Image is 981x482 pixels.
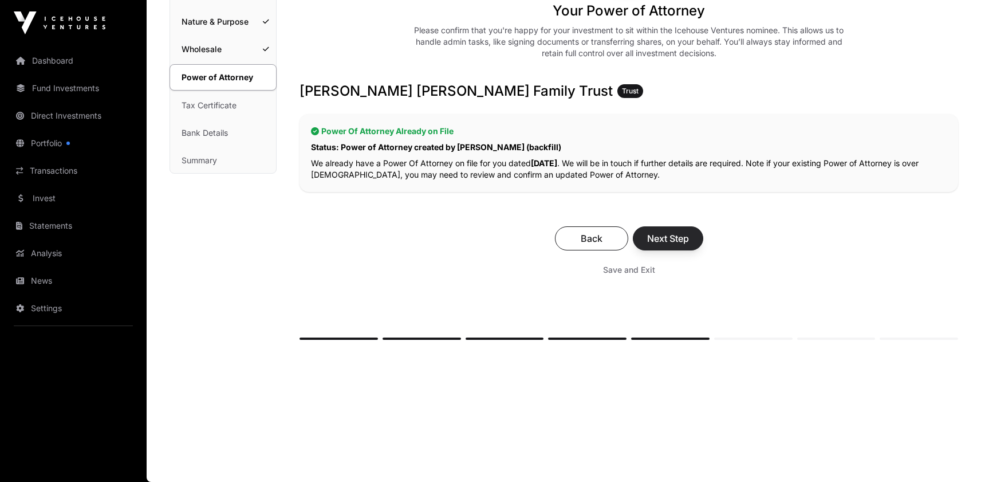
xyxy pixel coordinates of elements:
[555,226,628,250] button: Back
[409,25,849,59] div: Please confirm that you're happy for your investment to sit within the Icehouse Ventures nominee....
[9,186,137,211] a: Invest
[170,93,276,118] a: Tax Certificate
[622,87,639,96] span: Trust
[553,2,705,20] h1: Your Power of Attorney
[170,9,276,34] a: Nature & Purpose
[9,158,137,183] a: Transactions
[569,232,614,245] span: Back
[531,158,557,168] strong: [DATE]
[170,120,276,146] a: Bank Details
[170,148,276,173] a: Summary
[589,260,669,280] button: Save and Exit
[311,142,947,153] p: Status: Power of Attorney created by [PERSON_NAME] (backfill)
[9,268,137,293] a: News
[603,264,655,276] span: Save and Exit
[633,226,703,250] button: Next Step
[14,11,105,34] img: Icehouse Ventures Logo
[9,241,137,266] a: Analysis
[9,296,137,321] a: Settings
[9,48,137,73] a: Dashboard
[9,103,137,128] a: Direct Investments
[9,131,137,156] a: Portfolio
[924,427,981,482] iframe: Chat Widget
[311,126,947,137] h2: Power Of Attorney Already on File
[9,76,137,101] a: Fund Investments
[9,213,137,238] a: Statements
[300,82,958,100] h3: [PERSON_NAME] [PERSON_NAME] Family Trust
[311,158,947,181] p: We already have a Power Of Attorney on file for you dated . We will be in touch if further detail...
[170,37,276,62] a: Wholesale
[170,64,277,91] a: Power of Attorney
[647,232,689,245] span: Next Step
